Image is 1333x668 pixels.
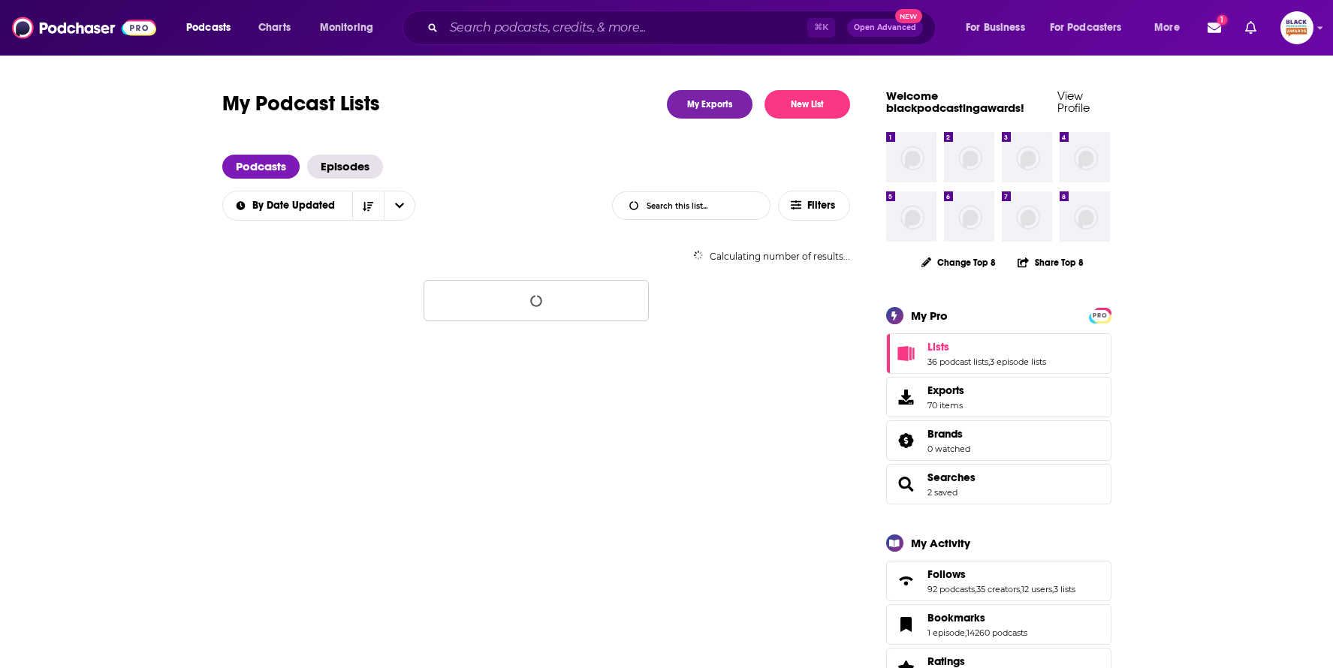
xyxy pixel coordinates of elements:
[927,567,966,581] span: Follows
[891,474,921,495] a: Searches
[886,191,936,242] img: missing-image.png
[965,627,967,638] span: ,
[352,191,384,220] button: Sort Direction
[955,16,1044,40] button: open menu
[444,16,807,40] input: Search podcasts, credits, & more...
[966,17,1025,38] span: For Business
[222,191,415,221] h2: Choose List sort
[927,427,970,441] a: Brands
[975,584,976,594] span: ,
[988,357,990,367] span: ,
[944,191,994,242] img: missing-image.png
[1020,584,1021,594] span: ,
[1040,16,1144,40] button: open menu
[222,200,352,211] button: open menu
[384,191,415,220] button: open menu
[967,627,1027,638] a: 14260 podcasts
[886,464,1111,504] span: Searches
[912,253,1006,272] button: Change Top 8
[222,90,380,119] h1: My Podcast Lists
[1060,191,1110,242] img: missing-image.png
[927,444,970,454] a: 0 watched
[886,420,1111,461] span: Brands
[1002,191,1052,242] img: missing-image.png
[176,16,250,40] button: open menu
[895,9,922,23] span: New
[976,584,1020,594] a: 35 creators
[1002,132,1052,182] img: missing-image.png
[886,377,1111,417] a: Exports
[886,333,1111,374] span: Lists
[891,570,921,591] a: Follows
[1017,248,1084,277] button: Share Top 8
[765,90,850,119] button: New List
[1054,584,1075,594] a: 3 lists
[847,19,923,37] button: Open AdvancedNew
[778,191,850,221] button: Filters
[927,584,975,594] a: 92 podcasts
[927,340,1046,354] a: Lists
[1280,11,1313,44] span: Logged in as blackpodcastingawards
[944,132,994,182] img: missing-image.png
[927,384,964,397] span: Exports
[927,627,965,638] a: 1 episode
[990,357,1046,367] a: 3 episode lists
[927,567,1075,581] a: Follows
[1060,132,1110,182] img: missing-image.png
[1091,308,1109,320] a: PRO
[1217,15,1227,25] span: 1
[667,90,752,119] a: My Exports
[927,654,965,668] span: Ratings
[1021,584,1052,594] a: 12 users
[222,155,300,179] a: Podcasts
[807,200,837,211] span: Filters
[911,536,970,550] div: My Activity
[927,611,1027,624] a: Bookmarks
[1239,15,1262,41] a: Show notifications dropdown
[309,16,393,40] button: open menu
[891,387,921,408] span: Exports
[1091,310,1109,321] span: PRO
[911,308,948,323] div: My Pro
[927,654,1009,668] a: Ratings
[886,132,936,182] img: missing-image.png
[320,17,373,38] span: Monitoring
[252,200,340,211] span: By Date Updated
[927,471,976,484] a: Searches
[886,89,1024,115] a: Welcome blackpodcastingawards!
[891,430,921,451] a: Brands
[927,400,964,411] span: 70 items
[1280,11,1313,44] img: User Profile
[1280,11,1313,44] button: Show profile menu
[1052,584,1054,594] span: ,
[927,487,958,498] a: 2 saved
[222,251,850,262] div: Calculating number of results...
[186,17,231,38] span: Podcasts
[1057,89,1090,115] a: View Profile
[927,357,988,367] a: 36 podcast lists
[258,17,291,38] span: Charts
[891,614,921,635] a: Bookmarks
[1202,15,1227,41] a: Show notifications dropdown
[1050,17,1122,38] span: For Podcasters
[424,280,649,321] button: Loading
[1144,16,1199,40] button: open menu
[891,343,921,364] a: Lists
[886,604,1111,645] span: Bookmarks
[927,340,949,354] span: Lists
[249,16,300,40] a: Charts
[854,24,916,32] span: Open Advanced
[886,561,1111,601] span: Follows
[1154,17,1180,38] span: More
[927,611,985,624] span: Bookmarks
[307,155,383,179] a: Episodes
[807,18,835,38] span: ⌘ K
[12,14,156,42] img: Podchaser - Follow, Share and Rate Podcasts
[927,427,963,441] span: Brands
[417,11,950,45] div: Search podcasts, credits, & more...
